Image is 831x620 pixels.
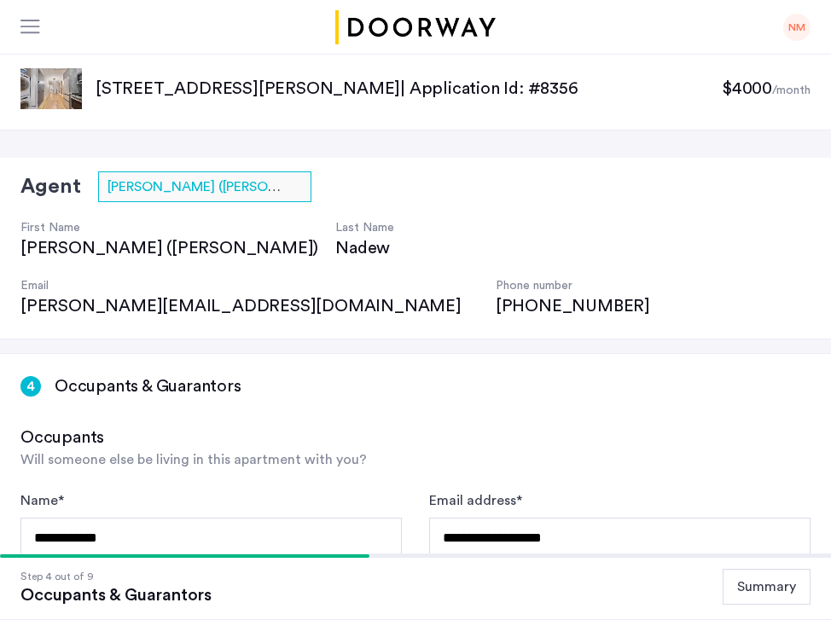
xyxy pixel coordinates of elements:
button: Summary [723,569,811,605]
label: Name * [20,490,64,511]
h4: Email [20,277,479,294]
sub: /month [772,84,811,96]
h4: Last Name [335,219,394,236]
div: 4 [20,376,41,397]
h4: First Name [20,219,318,236]
a: Cazamio logo [332,10,499,44]
div: [PERSON_NAME] ([PERSON_NAME]) [20,236,318,260]
div: [PHONE_NUMBER] [496,294,650,318]
h3: Occupants & Guarantors [55,374,241,398]
p: [STREET_ADDRESS][PERSON_NAME] | Application Id: #8356 [96,77,722,101]
span: Will someone else be living in this apartment with you? [20,453,367,466]
div: Step 4 out of 9 [20,568,212,585]
h2: Agent [20,171,81,202]
img: logo [332,10,499,44]
div: NM [783,14,811,41]
label: Email address * [429,490,522,511]
h4: Phone number [496,277,650,294]
div: [PERSON_NAME][EMAIL_ADDRESS][DOMAIN_NAME] [20,294,479,318]
div: Occupants & Guarantors [20,585,212,606]
div: Nadew [335,236,394,260]
h3: Occupants [20,426,811,449]
img: apartment [20,68,82,109]
span: $4000 [722,80,772,97]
